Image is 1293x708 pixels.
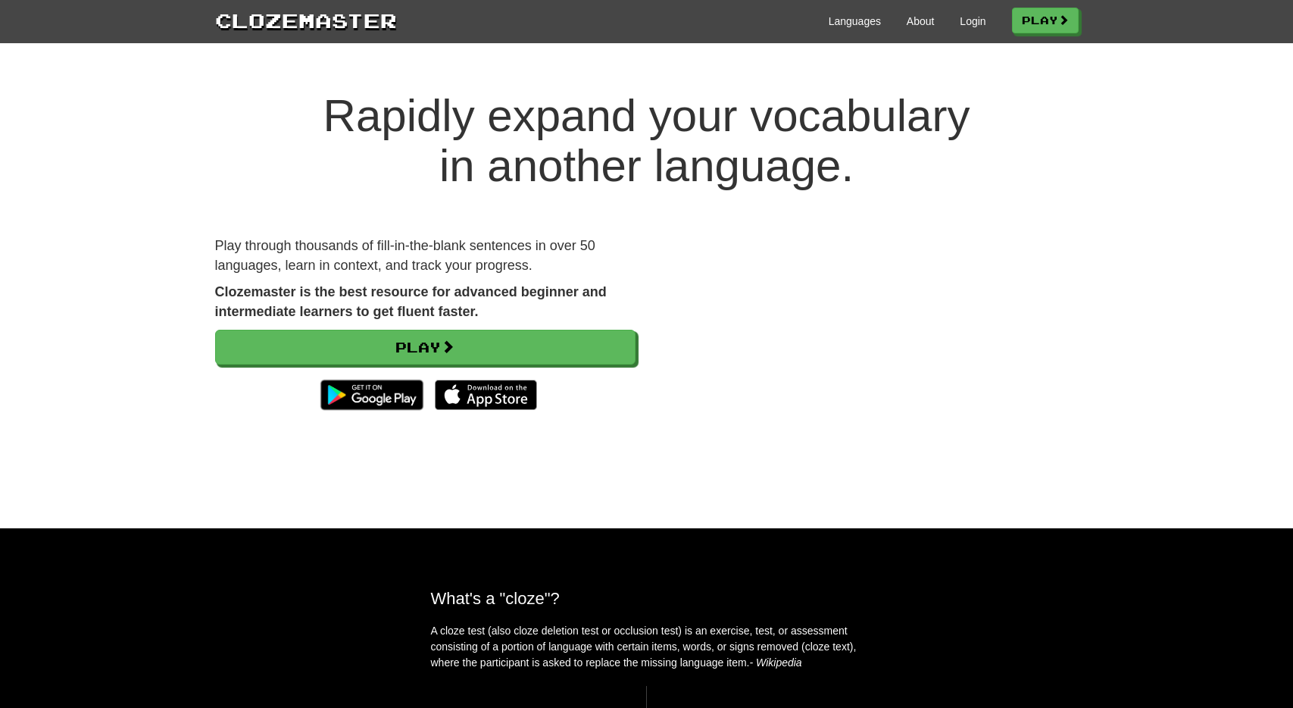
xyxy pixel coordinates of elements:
[1012,8,1079,33] a: Play
[829,14,881,29] a: Languages
[215,284,607,319] strong: Clozemaster is the best resource for advanced beginner and intermediate learners to get fluent fa...
[313,372,430,418] img: Get it on Google Play
[215,330,636,365] a: Play
[431,623,863,671] p: A cloze test (also cloze deletion test or occlusion test) is an exercise, test, or assessment con...
[907,14,935,29] a: About
[431,589,863,608] h2: What's a "cloze"?
[215,6,397,34] a: Clozemaster
[435,380,537,410] img: Download_on_the_App_Store_Badge_US-UK_135x40-25178aeef6eb6b83b96f5f2d004eda3bffbb37122de64afbaef7...
[960,14,985,29] a: Login
[215,237,636,275] p: Play through thousands of fill-in-the-blank sentences in over 50 languages, learn in context, and...
[750,656,802,669] em: - Wikipedia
